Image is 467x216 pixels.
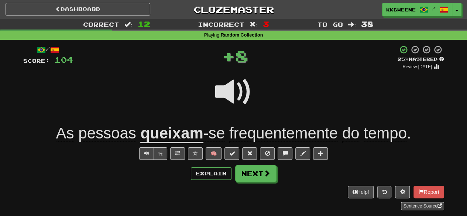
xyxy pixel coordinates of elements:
[313,147,328,160] button: Add to collection (alt+a)
[170,147,185,160] button: Toggle translation (alt+t)
[56,124,74,142] span: As
[6,3,150,16] a: Dashboard
[124,21,133,28] span: :
[83,21,119,28] span: Correct
[382,3,452,16] a: kksweene /
[278,147,292,160] button: Discuss sentence (alt+u)
[138,147,168,160] div: Text-to-speech controls
[23,45,73,54] div: /
[386,6,416,13] span: kksweene
[401,202,444,210] a: Sentence Source
[161,3,306,16] a: Clozemaster
[221,32,263,38] strong: Random Collection
[432,6,436,11] span: /
[398,56,409,62] span: 25 %
[377,186,391,198] button: Round history (alt+y)
[154,147,168,160] button: ½
[78,124,136,142] span: pessoas
[138,20,150,28] span: 12
[398,56,444,63] div: Mastered
[413,186,444,198] button: Report
[295,147,310,160] button: Edit sentence (alt+d)
[203,124,225,142] span: -se
[250,21,258,28] span: :
[235,47,248,65] span: 8
[191,167,231,180] button: Explain
[139,147,154,160] button: Play sentence audio (ctl+space)
[23,58,50,64] span: Score:
[348,186,374,198] button: Help!
[229,124,338,142] span: frequentemente
[317,21,343,28] span: To go
[348,21,356,28] span: :
[263,20,269,28] span: 3
[203,124,411,142] span: .
[342,124,360,142] span: do
[206,147,222,160] button: 🧠
[402,64,432,69] small: Review: [DATE]
[361,20,374,28] span: 38
[235,165,277,182] button: Next
[198,21,244,28] span: Incorrect
[364,124,407,142] span: tempo
[224,147,239,160] button: Set this sentence to 100% Mastered (alt+m)
[242,147,257,160] button: Reset to 0% Mastered (alt+r)
[188,147,203,160] button: Favorite sentence (alt+f)
[140,124,203,143] u: queixam
[260,147,275,160] button: Ignore sentence (alt+i)
[54,55,73,64] span: 104
[222,45,235,67] span: +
